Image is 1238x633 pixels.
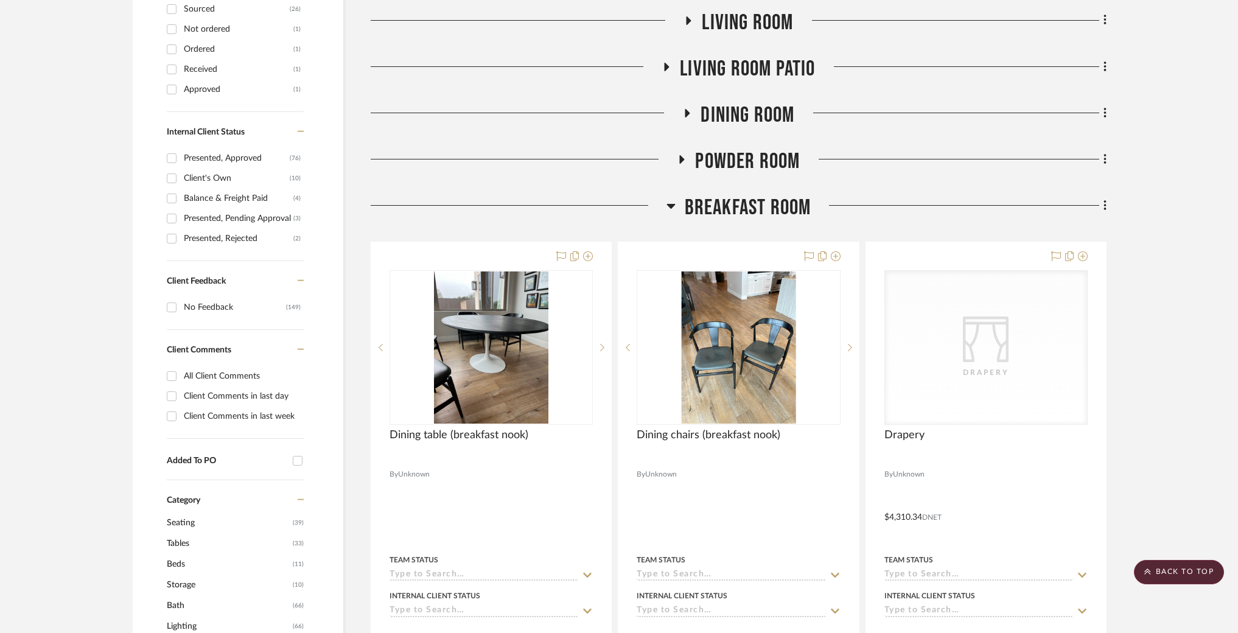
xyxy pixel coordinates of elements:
div: Internal Client Status [390,590,480,601]
span: Powder Room [695,149,800,175]
div: Balance & Freight Paid [184,189,293,208]
div: Added To PO [167,456,287,466]
div: (1) [293,60,301,79]
div: (76) [290,149,301,168]
input: Type to Search… [637,570,825,581]
div: Presented, Approved [184,149,290,168]
div: (2) [293,229,301,248]
div: (1) [293,19,301,39]
div: Approved [184,80,293,99]
div: Client's Own [184,169,290,188]
div: Team Status [637,554,685,565]
span: Tables [167,533,290,554]
input: Type to Search… [884,570,1073,581]
div: Ordered [184,40,293,59]
div: Internal Client Status [637,590,727,601]
div: All Client Comments [184,366,301,386]
span: Storage [167,575,290,595]
div: Team Status [390,554,438,565]
div: No Feedback [184,298,286,317]
div: 0 [637,271,839,424]
span: By [390,469,398,480]
span: Client Comments [167,346,231,354]
span: By [884,469,893,480]
div: Team Status [884,554,933,565]
span: Seating [167,512,290,533]
span: Unknown [893,469,925,480]
span: Client Feedback [167,277,226,285]
div: Not ordered [184,19,293,39]
span: Unknown [645,469,677,480]
div: Client Comments in last day [184,386,301,406]
span: Dining Room [701,102,794,128]
span: Unknown [398,469,430,480]
span: (39) [293,513,304,533]
div: Received [184,60,293,79]
div: (149) [286,298,301,317]
span: (33) [293,534,304,553]
span: Category [167,495,200,506]
div: (4) [293,189,301,208]
div: Drapery [925,366,1047,379]
span: Beds [167,554,290,575]
input: Type to Search… [390,570,578,581]
span: Drapery [884,428,925,442]
div: (1) [293,80,301,99]
div: Internal Client Status [884,590,975,601]
div: Client Comments in last week [184,407,301,426]
scroll-to-top-button: BACK TO TOP [1134,560,1224,584]
div: Presented, Pending Approval [184,209,293,228]
img: Dining chairs (breakfast nook) [682,271,796,424]
span: (66) [293,596,304,615]
span: (10) [293,575,304,595]
div: Presented, Rejected [184,229,293,248]
div: (1) [293,40,301,59]
img: Dining table (breakfast nook) [434,271,548,424]
span: Living room Patio [680,56,815,82]
span: Internal Client Status [167,128,245,136]
span: Bath [167,595,290,616]
span: Dining table (breakfast nook) [390,428,528,442]
input: Type to Search… [637,606,825,617]
input: Type to Search… [884,606,1073,617]
span: By [637,469,645,480]
span: Breakfast Room [685,195,811,221]
div: (3) [293,209,301,228]
div: (10) [290,169,301,188]
span: (11) [293,554,304,574]
input: Type to Search… [390,606,578,617]
span: Dining chairs (breakfast nook) [637,428,780,442]
span: Living Room [702,10,793,36]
